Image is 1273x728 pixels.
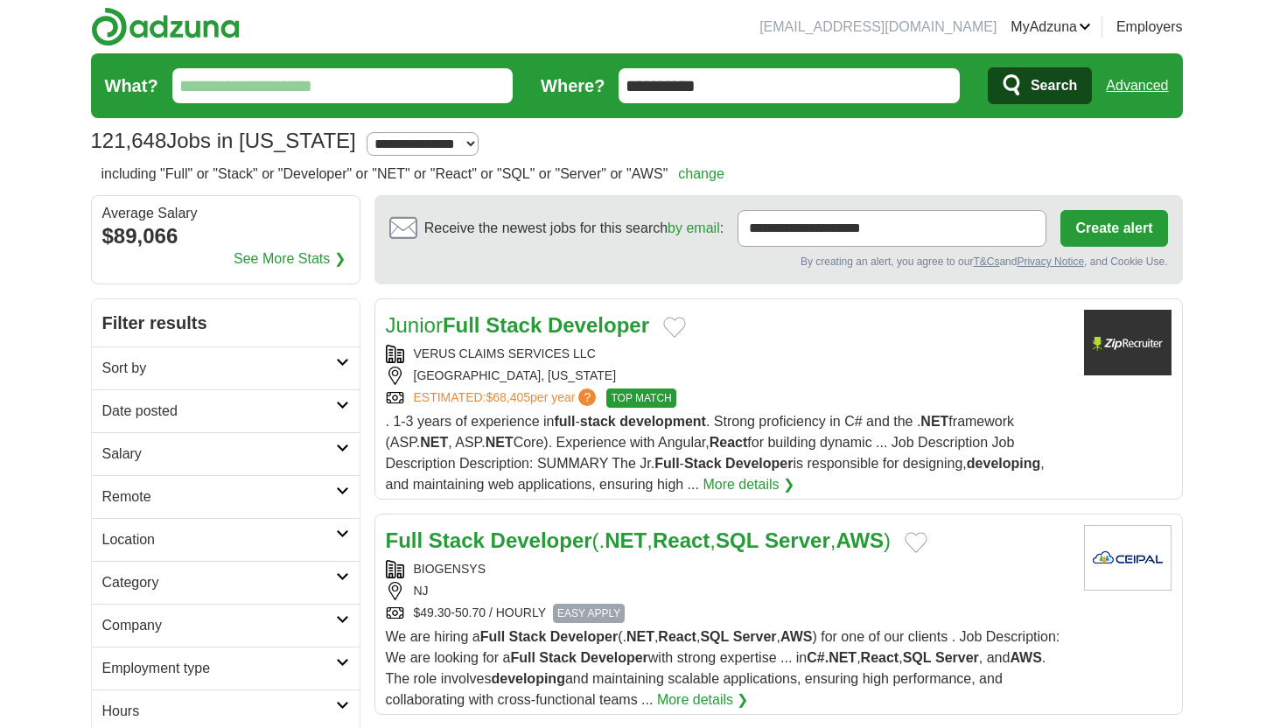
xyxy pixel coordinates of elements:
[386,313,649,337] a: JuniorFull Stack Developer
[102,529,336,550] h2: Location
[578,388,596,406] span: ?
[480,629,505,644] strong: Full
[1060,210,1167,247] button: Create alert
[653,528,710,552] strong: React
[386,345,1070,363] div: VERUS CLAIMS SERVICES LLC
[486,390,530,404] span: $68,405
[807,650,857,665] strong: C#.NET
[102,206,349,220] div: Average Salary
[1011,17,1091,38] a: MyAdzuna
[836,528,884,552] strong: AWS
[491,528,592,552] strong: Developer
[102,701,336,722] h2: Hours
[733,629,777,644] strong: Server
[654,456,679,471] strong: Full
[725,456,793,471] strong: Developer
[548,313,649,337] strong: Developer
[553,604,625,623] span: EASY APPLY
[1084,525,1172,591] img: Company logo
[580,414,616,429] strong: stack
[91,125,167,157] span: 121,648
[678,166,724,181] a: change
[105,73,158,99] label: What?
[92,475,360,518] a: Remote
[555,414,576,429] strong: full
[386,528,892,552] a: Full Stack Developer(.NET,React,SQL Server,AWS)
[684,456,722,471] strong: Stack
[710,435,748,450] strong: React
[703,474,794,495] a: More details ❯
[605,528,647,552] strong: NET
[510,650,535,665] strong: Full
[102,220,349,252] div: $89,066
[102,358,336,379] h2: Sort by
[967,456,1040,471] strong: developing
[903,650,932,665] strong: SQL
[550,629,618,644] strong: Developer
[386,604,1070,623] div: $49.30-50.70 / HOURLY
[663,317,686,338] button: Add to favorite jobs
[539,650,577,665] strong: Stack
[700,629,729,644] strong: SQL
[1084,310,1172,375] img: Company logo
[486,313,542,337] strong: Stack
[386,528,423,552] strong: Full
[668,220,720,235] a: by email
[973,255,999,268] a: T&Cs
[420,435,448,450] strong: NET
[102,486,336,507] h2: Remote
[580,650,647,665] strong: Developer
[386,367,1070,385] div: [GEOGRAPHIC_DATA], [US_STATE]
[389,254,1168,269] div: By creating an alert, you agree to our and , and Cookie Use.
[1106,68,1168,103] a: Advanced
[92,299,360,346] h2: Filter results
[765,528,830,552] strong: Server
[429,528,485,552] strong: Stack
[1010,650,1041,665] strong: AWS
[234,248,346,269] a: See More Stats ❯
[92,604,360,647] a: Company
[386,414,1045,492] span: . 1-3 years of experience in - . Strong proficiency in C# and the . framework (ASP. , ASP. Core)....
[92,389,360,432] a: Date posted
[92,346,360,389] a: Sort by
[386,582,1070,600] div: NJ
[1017,255,1084,268] a: Privacy Notice
[443,313,480,337] strong: Full
[988,67,1092,104] button: Search
[780,629,812,644] strong: AWS
[1031,68,1077,103] span: Search
[92,518,360,561] a: Location
[92,561,360,604] a: Category
[759,17,997,38] li: [EMAIL_ADDRESS][DOMAIN_NAME]
[102,444,336,465] h2: Salary
[91,129,356,152] h1: Jobs in [US_STATE]
[626,629,654,644] strong: NET
[541,73,605,99] label: Where?
[92,647,360,689] a: Employment type
[91,7,240,46] img: Adzuna logo
[920,414,948,429] strong: NET
[102,615,336,636] h2: Company
[414,388,600,408] a: ESTIMATED:$68,405per year?
[935,650,979,665] strong: Server
[491,671,564,686] strong: developing
[861,650,899,665] strong: React
[486,435,514,450] strong: NET
[424,218,724,239] span: Receive the newest jobs for this search :
[658,629,696,644] strong: React
[102,401,336,422] h2: Date posted
[102,658,336,679] h2: Employment type
[92,432,360,475] a: Salary
[386,629,1060,707] span: We are hiring a (. , , , ) for one of our clients . Job Description: We are looking for a with st...
[509,629,547,644] strong: Stack
[386,560,1070,578] div: BIOGENSYS
[606,388,675,408] span: TOP MATCH
[1116,17,1183,38] a: Employers
[101,164,724,185] h2: including "Full" or "Stack" or "Developer" or "NET" or "React" or "SQL" or "Server" or "AWS"
[716,528,759,552] strong: SQL
[102,572,336,593] h2: Category
[657,689,749,710] a: More details ❯
[905,532,927,553] button: Add to favorite jobs
[619,414,706,429] strong: development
